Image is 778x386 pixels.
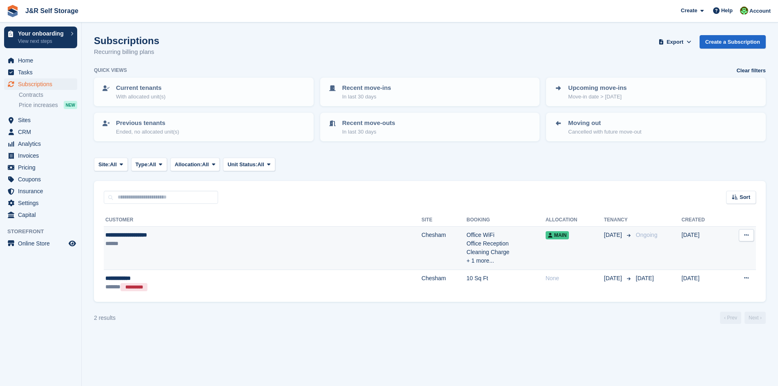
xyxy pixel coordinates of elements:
span: Type: [136,161,149,169]
span: CRM [18,126,67,138]
span: Capital [18,209,67,221]
span: Unit Status: [227,161,257,169]
p: In last 30 days [342,93,391,101]
a: J&R Self Storage [22,4,82,18]
a: menu [4,185,77,197]
p: In last 30 days [342,128,395,136]
td: [DATE] [682,227,724,270]
div: NEW [64,101,77,109]
p: Recent move-outs [342,118,395,128]
span: Storefront [7,228,81,236]
p: Previous tenants [116,118,179,128]
button: Site: All [94,158,128,171]
a: Preview store [67,239,77,248]
a: menu [4,138,77,149]
div: 2 results [94,314,116,322]
span: [DATE] [604,231,624,239]
button: Unit Status: All [223,158,275,171]
p: Your onboarding [18,31,67,36]
a: Create a Subscription [700,35,766,49]
span: Main [546,231,569,239]
a: menu [4,162,77,173]
td: [DATE] [682,270,724,295]
span: All [149,161,156,169]
a: Next [745,312,766,324]
a: Previous tenants Ended, no allocated unit(s) [95,114,313,141]
p: Recurring billing plans [94,47,159,57]
span: Site: [98,161,110,169]
span: Sort [740,193,750,201]
span: Pricing [18,162,67,173]
th: Created [682,214,724,227]
a: menu [4,150,77,161]
th: Allocation [546,214,604,227]
td: Office WiFi Office Reception Cleaning Charge + 1 more... [466,227,545,270]
h1: Subscriptions [94,35,159,46]
span: Price increases [19,101,58,109]
a: menu [4,55,77,66]
span: Create [681,7,697,15]
a: menu [4,209,77,221]
span: All [202,161,209,169]
a: Contracts [19,91,77,99]
a: Price increases NEW [19,100,77,109]
span: Insurance [18,185,67,197]
a: Moving out Cancelled with future move-out [547,114,765,141]
p: Moving out [568,118,641,128]
th: Tenancy [604,214,633,227]
a: Recent move-ins In last 30 days [321,78,539,105]
div: None [546,274,604,283]
span: Help [721,7,733,15]
span: Invoices [18,150,67,161]
a: menu [4,114,77,126]
a: menu [4,174,77,185]
th: Booking [466,214,545,227]
p: View next steps [18,38,67,45]
span: All [110,161,117,169]
p: Upcoming move-ins [568,83,626,93]
a: menu [4,67,77,78]
span: Ongoing [636,232,658,238]
p: Recent move-ins [342,83,391,93]
a: Clear filters [736,67,766,75]
p: Cancelled with future move-out [568,128,641,136]
nav: Page [718,312,767,324]
span: Home [18,55,67,66]
span: [DATE] [636,275,654,281]
a: Current tenants With allocated unit(s) [95,78,313,105]
img: stora-icon-8386f47178a22dfd0bd8f6a31ec36ba5ce8667c1dd55bd0f319d3a0aa187defe.svg [7,5,19,17]
th: Customer [104,214,421,227]
span: Settings [18,197,67,209]
a: menu [4,78,77,90]
p: Current tenants [116,83,165,93]
p: With allocated unit(s) [116,93,165,101]
p: Ended, no allocated unit(s) [116,128,179,136]
span: Coupons [18,174,67,185]
p: Move-in date > [DATE] [568,93,626,101]
span: Export [667,38,683,46]
td: Chesham [421,227,466,270]
h6: Quick views [94,67,127,74]
button: Allocation: All [170,158,220,171]
span: Allocation: [175,161,202,169]
a: menu [4,126,77,138]
td: Chesham [421,270,466,295]
span: Account [749,7,771,15]
span: [DATE] [604,274,624,283]
span: Sites [18,114,67,126]
span: Tasks [18,67,67,78]
button: Type: All [131,158,167,171]
span: Subscriptions [18,78,67,90]
a: menu [4,238,77,249]
span: All [257,161,264,169]
a: Upcoming move-ins Move-in date > [DATE] [547,78,765,105]
span: Analytics [18,138,67,149]
a: Previous [720,312,741,324]
a: Your onboarding View next steps [4,27,77,48]
th: Site [421,214,466,227]
a: Recent move-outs In last 30 days [321,114,539,141]
img: Steve Pollicott [740,7,748,15]
button: Export [657,35,693,49]
td: 10 Sq Ft [466,270,545,295]
span: Online Store [18,238,67,249]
